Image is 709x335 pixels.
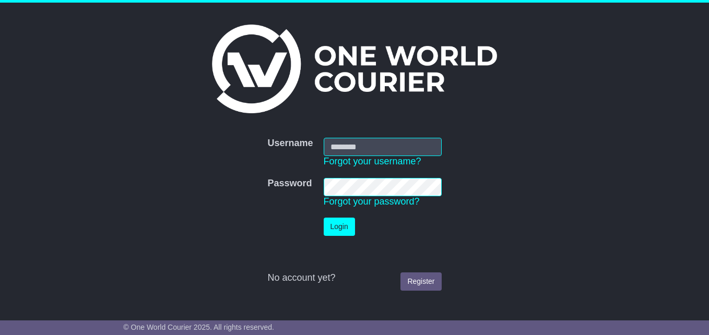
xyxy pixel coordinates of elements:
[212,25,497,113] img: One World
[123,323,274,331] span: © One World Courier 2025. All rights reserved.
[267,272,441,284] div: No account yet?
[400,272,441,291] a: Register
[324,196,420,207] a: Forgot your password?
[324,156,421,166] a: Forgot your username?
[324,218,355,236] button: Login
[267,138,313,149] label: Username
[267,178,312,189] label: Password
